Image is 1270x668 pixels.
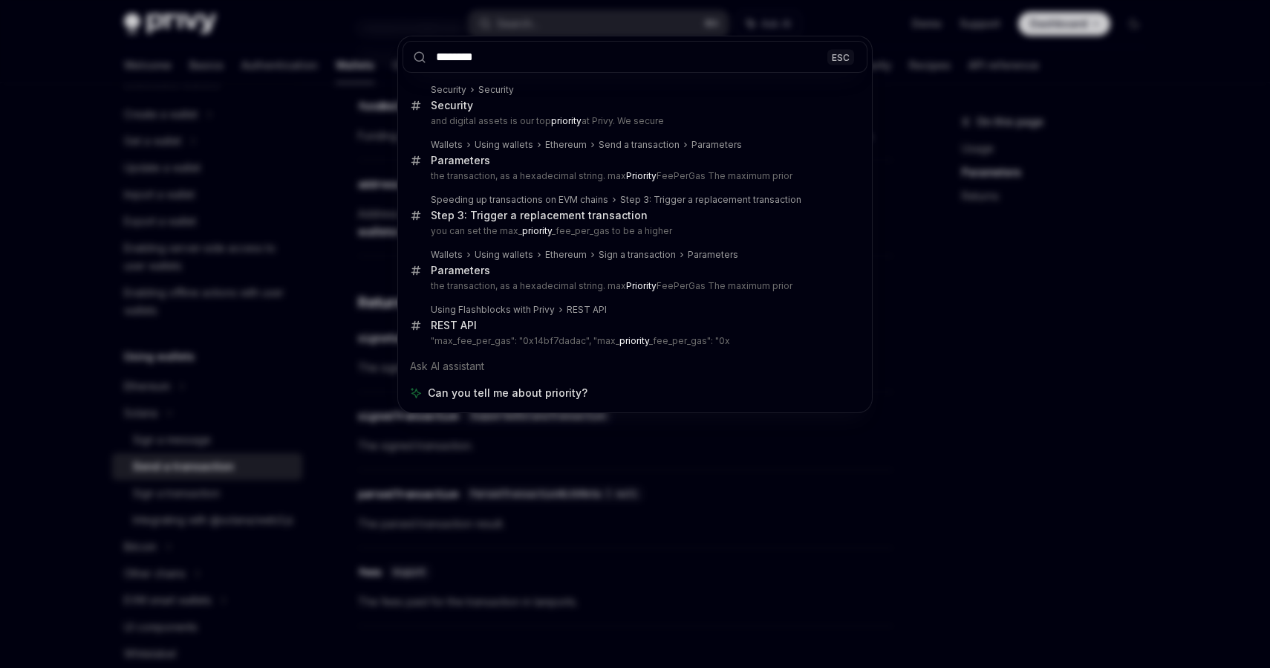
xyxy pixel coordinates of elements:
div: Using wallets [475,249,533,261]
div: Security [431,99,473,112]
div: REST API [431,319,477,332]
div: Security [431,84,466,96]
div: Send a transaction [599,139,680,151]
p: "max_fee_per_gas": "0x14bf7dadac", "max_ _fee_per_gas": "0x [431,335,836,347]
div: Ethereum [545,139,587,151]
div: Parameters [431,154,490,167]
b: priority [522,225,552,236]
div: ESC [827,49,854,65]
p: the transaction, as a hexadecimal string. max FeePerGas The maximum prior [431,280,836,292]
div: Ask AI assistant [403,353,867,380]
div: Wallets [431,139,463,151]
div: Wallets [431,249,463,261]
div: Step 3: Trigger a replacement transaction [620,194,801,206]
div: Sign a transaction [599,249,676,261]
b: priority [619,335,649,346]
div: Step 3: Trigger a replacement transaction [431,209,648,222]
b: priority [551,115,582,126]
p: and digital assets is our top at Privy. We secure [431,115,836,127]
div: Parameters [431,264,490,277]
p: the transaction, as a hexadecimal string. max FeePerGas The maximum prior [431,170,836,182]
div: Security [478,84,514,96]
div: Using Flashblocks with Privy [431,304,555,316]
div: Parameters [691,139,742,151]
b: Priority [626,280,657,291]
span: Can you tell me about priority? [428,386,587,401]
div: Speeding up transactions on EVM chains [431,194,608,206]
div: REST API [567,304,607,316]
div: Using wallets [475,139,533,151]
div: Ethereum [545,249,587,261]
p: you can set the max_ _fee_per_gas to be a higher [431,225,836,237]
b: Priority [626,170,657,181]
div: Parameters [688,249,738,261]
